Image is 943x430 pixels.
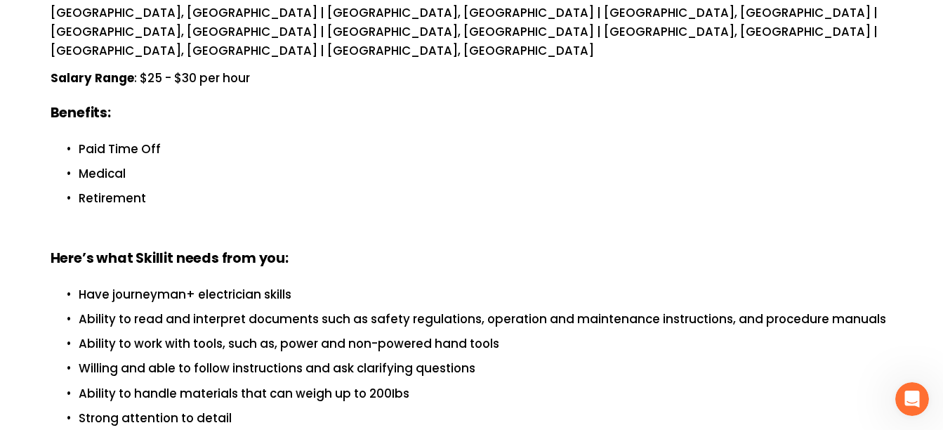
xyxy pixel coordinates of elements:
p: : $25 - $30 per hour [51,69,893,88]
strong: Benefits: [51,103,111,122]
p: Retirement [79,189,893,208]
p: Willing and able to follow instructions and ask clarifying questions [79,359,893,378]
strong: Here’s what Skillit needs from you: [51,249,289,268]
p: Medical [79,164,893,183]
p: Have journeyman+ electrician skills [79,285,893,304]
strong: Salary Range [51,70,134,86]
p: Ability to read and interpret documents such as safety regulations, operation and maintenance ins... [79,310,893,329]
iframe: Intercom live chat [895,382,929,416]
p: Ability to handle materials that can weigh up to 200Ibs [79,384,893,403]
p: Ability to work with tools, such as, power and non-powered hand tools [79,334,893,353]
p: Paid Time Off [79,140,893,159]
p: Strong attention to detail [79,409,893,428]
